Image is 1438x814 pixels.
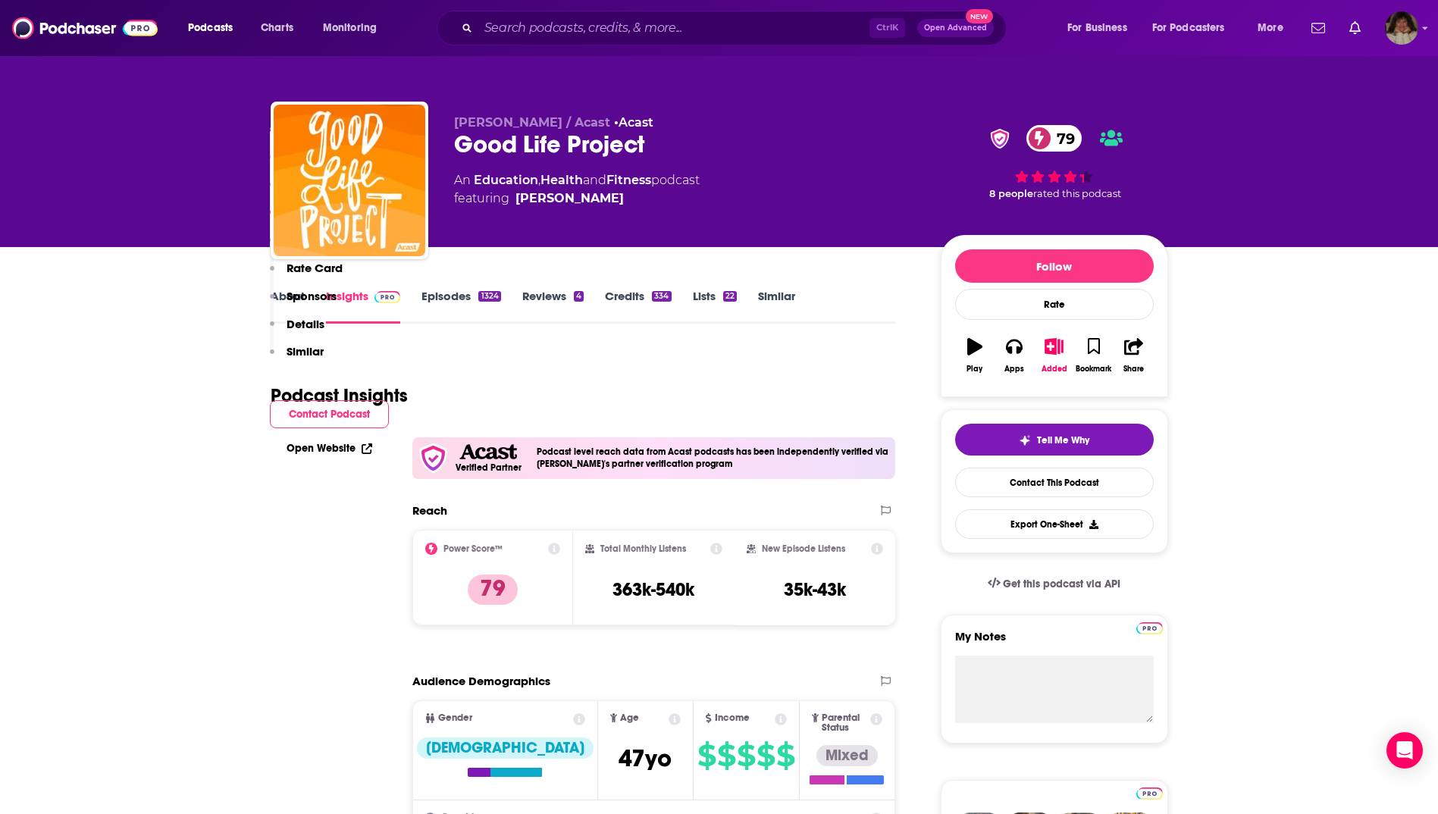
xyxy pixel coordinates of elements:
button: open menu [1057,16,1146,40]
h3: 363k-540k [612,578,694,601]
button: Details [270,317,324,345]
a: Acast [619,115,653,130]
h5: Verified Partner [456,463,522,472]
p: 79 [468,574,518,605]
a: Pro website [1136,620,1163,634]
a: 79 [1026,125,1082,152]
div: Bookmark [1076,365,1111,374]
span: Age [620,713,639,723]
input: Search podcasts, credits, & more... [478,16,869,40]
a: Jonathan Fields [515,189,624,208]
span: For Business [1067,17,1127,39]
img: Podchaser Pro [1136,787,1163,800]
div: 334 [652,291,671,302]
button: Play [955,328,995,383]
h2: Power Score™ [443,543,503,554]
a: Open Website [287,442,372,455]
a: Pro website [1136,785,1163,800]
div: 22 [723,291,737,302]
span: , [538,173,540,187]
span: Ctrl K [869,18,905,38]
img: tell me why sparkle [1019,434,1031,446]
div: Added [1042,365,1067,374]
a: Fitness [606,173,651,187]
img: Acast [459,444,517,460]
div: Rate [955,289,1154,320]
span: $ [697,744,716,768]
span: $ [717,744,735,768]
img: verfied icon [418,443,448,473]
span: 8 people [989,188,1033,199]
h4: Podcast level reach data from Acast podcasts has been independently verified via [PERSON_NAME]'s ... [537,446,890,469]
button: open menu [312,16,396,40]
a: Credits334 [605,289,671,324]
div: [DEMOGRAPHIC_DATA] [417,737,594,759]
button: open menu [1247,16,1302,40]
span: More [1258,17,1283,39]
button: Bookmark [1074,328,1114,383]
a: Show notifications dropdown [1305,15,1331,41]
button: Share [1114,328,1153,383]
span: • [614,115,653,130]
img: Podchaser - Follow, Share and Rate Podcasts [12,14,158,42]
div: Apps [1004,365,1024,374]
a: Education [474,173,538,187]
button: Show profile menu [1385,11,1418,45]
a: Get this podcast via API [976,565,1133,603]
span: Get this podcast via API [1003,578,1120,590]
span: Podcasts [188,17,233,39]
div: verified Badge79 8 peoplerated this podcast [941,115,1168,209]
img: User Profile [1385,11,1418,45]
span: Logged in as angelport [1385,11,1418,45]
button: Similar [270,344,324,372]
a: Show notifications dropdown [1343,15,1367,41]
div: Mixed [816,745,878,766]
span: $ [776,744,794,768]
span: featuring [454,189,700,208]
a: Reviews4 [522,289,584,324]
span: Charts [261,17,293,39]
a: Similar [758,289,795,324]
button: Export One-Sheet [955,509,1154,539]
a: Contact This Podcast [955,468,1154,497]
div: Share [1123,365,1144,374]
span: [PERSON_NAME] / Acast [454,115,610,130]
div: 4 [574,291,584,302]
button: Apps [995,328,1034,383]
a: Episodes1324 [421,289,500,324]
img: Podchaser Pro [1136,622,1163,634]
button: Contact Podcast [270,400,389,428]
button: Sponsors [270,289,337,317]
button: open menu [1142,16,1247,40]
span: and [583,173,606,187]
div: Search podcasts, credits, & more... [451,11,1021,45]
span: Open Advanced [924,24,987,32]
label: My Notes [955,629,1154,656]
span: Gender [438,713,472,723]
a: Health [540,173,583,187]
span: New [966,9,993,23]
p: Details [287,317,324,331]
button: open menu [177,16,252,40]
img: Good Life Project [274,105,425,256]
a: Lists22 [693,289,737,324]
a: Charts [251,16,302,40]
div: An podcast [454,171,700,208]
div: Open Intercom Messenger [1386,732,1423,769]
button: Open AdvancedNew [917,19,994,37]
h2: Audience Demographics [412,674,550,688]
h2: Reach [412,503,447,518]
button: tell me why sparkleTell Me Why [955,424,1154,456]
span: 47 yo [619,744,672,773]
button: Added [1034,328,1073,383]
div: 1324 [478,291,500,302]
div: Play [966,365,982,374]
span: $ [737,744,755,768]
img: verified Badge [985,129,1014,149]
span: rated this podcast [1033,188,1121,199]
span: Income [715,713,750,723]
h3: 35k-43k [784,578,846,601]
p: Sponsors [287,289,337,303]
